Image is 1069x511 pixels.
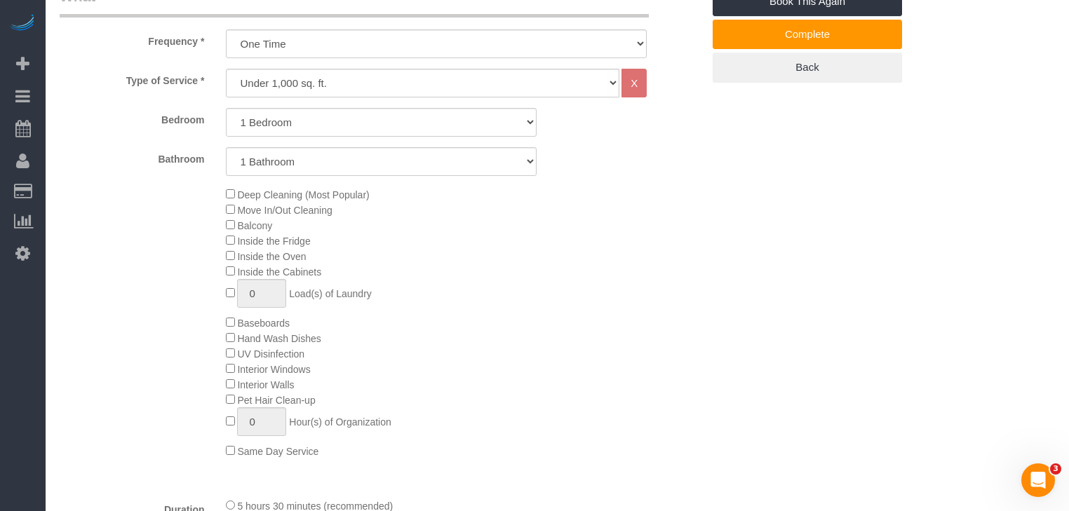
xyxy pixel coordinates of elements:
span: Inside the Oven [237,251,306,262]
a: Complete [713,20,902,49]
span: Deep Cleaning (Most Popular) [237,189,369,200]
span: Move In/Out Cleaning [237,205,332,216]
span: Same Day Service [237,446,318,457]
span: Hour(s) of Organization [289,416,391,428]
label: Bedroom [49,108,215,127]
a: Back [713,53,902,82]
iframe: Intercom live chat [1021,463,1055,497]
span: 3 [1050,463,1061,475]
span: Baseboards [237,318,290,329]
label: Frequency * [49,29,215,48]
span: Inside the Cabinets [237,266,321,278]
span: Interior Windows [237,364,310,375]
span: Inside the Fridge [237,236,310,247]
img: Automaid Logo [8,14,36,34]
span: Interior Walls [237,379,294,390]
span: Pet Hair Clean-up [237,395,315,406]
span: Load(s) of Laundry [289,288,372,299]
span: UV Disinfection [237,348,304,360]
span: Balcony [237,220,272,231]
label: Bathroom [49,147,215,166]
span: Hand Wash Dishes [237,333,321,344]
label: Type of Service * [49,69,215,88]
